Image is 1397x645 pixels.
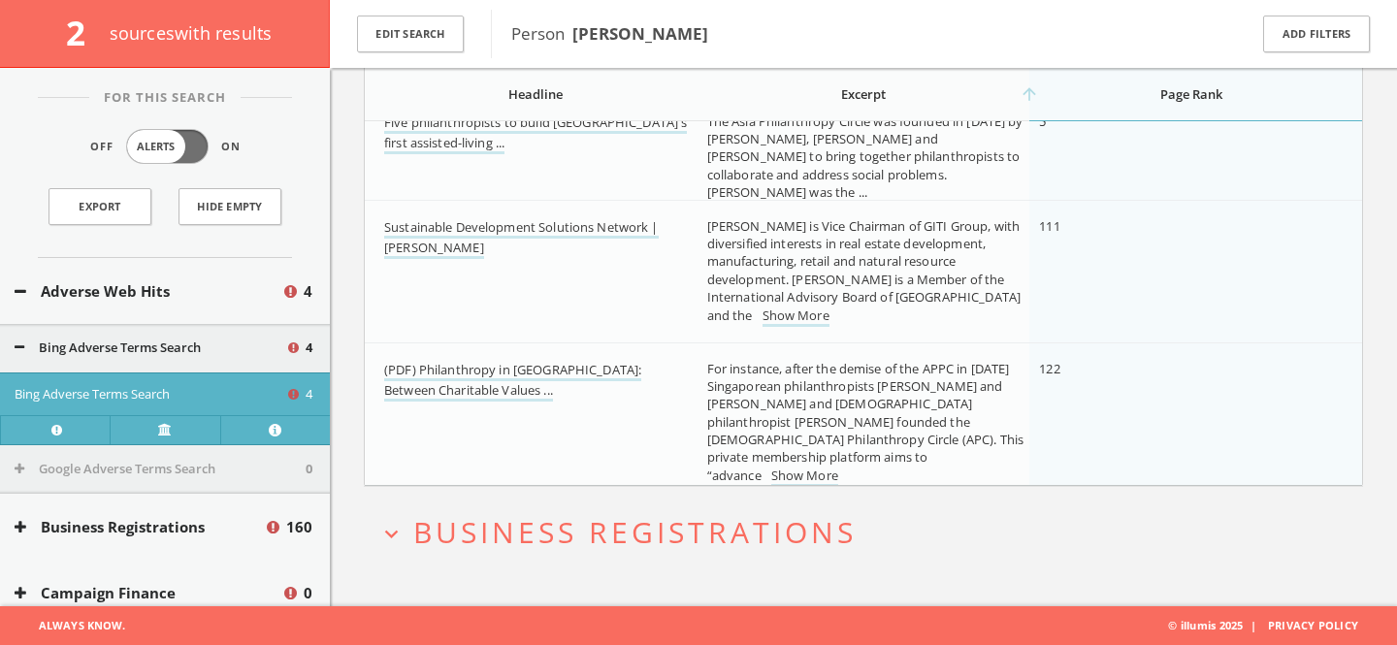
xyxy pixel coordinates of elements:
span: 160 [286,516,312,538]
a: Export [49,188,151,225]
button: Business Registrations [15,516,264,538]
span: 0 [306,460,312,479]
a: Show More [763,306,829,327]
button: Edit Search [357,16,464,53]
a: Sustainable Development Solutions Network | [PERSON_NAME] [384,218,659,259]
button: Hide Empty [179,188,281,225]
span: 111 [1039,217,1059,235]
span: source s with results [110,21,273,45]
i: expand_more [378,521,405,547]
button: Bing Adverse Terms Search [15,339,285,358]
span: On [221,139,241,155]
span: Off [90,139,114,155]
span: 4 [306,385,312,404]
button: expand_moreBusiness Registrations [378,516,1363,548]
b: [PERSON_NAME] [572,22,708,45]
span: 4 [304,280,312,303]
span: © illumis 2025 [1168,606,1382,645]
span: Headline [508,85,563,103]
span: Excerpt [841,85,886,103]
a: Privacy Policy [1268,618,1358,632]
span: For This Search [89,88,241,108]
button: Google Adverse Terms Search [15,460,306,479]
span: [PERSON_NAME] is Vice Chairman of GITI Group, with diversified interests in real estate developme... [707,217,1021,324]
span: 122 [1039,360,1059,377]
span: Business Registrations [413,512,857,552]
button: Adverse Web Hits [15,280,281,303]
span: 2 [66,10,102,55]
button: Add Filters [1263,16,1370,53]
span: Person [511,22,708,45]
a: Five philanthropists to build [GEOGRAPHIC_DATA]'s first assisted-living ... [384,113,687,154]
span: 5 [1039,113,1046,130]
button: Campaign Finance [15,582,281,604]
span: Always Know. [15,606,125,645]
button: Bing Adverse Terms Search [15,385,285,404]
i: arrow_upward [1020,84,1039,104]
span: For instance, after the demise of the APPC in [DATE] Singaporean philanthropists [PERSON_NAME] an... [707,360,1024,484]
span: The Asia Philanthropy Circle was founded in [DATE] by [PERSON_NAME], [PERSON_NAME] and [PERSON_NA... [707,113,1023,201]
span: | [1243,618,1264,632]
span: 4 [306,339,312,358]
a: Verify at source [110,415,219,444]
span: 0 [304,582,312,604]
a: Show More [771,467,838,487]
span: Page Rank [1160,85,1222,103]
a: (PDF) Philanthropy in [GEOGRAPHIC_DATA]: Between Charitable Values ... [384,361,641,402]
